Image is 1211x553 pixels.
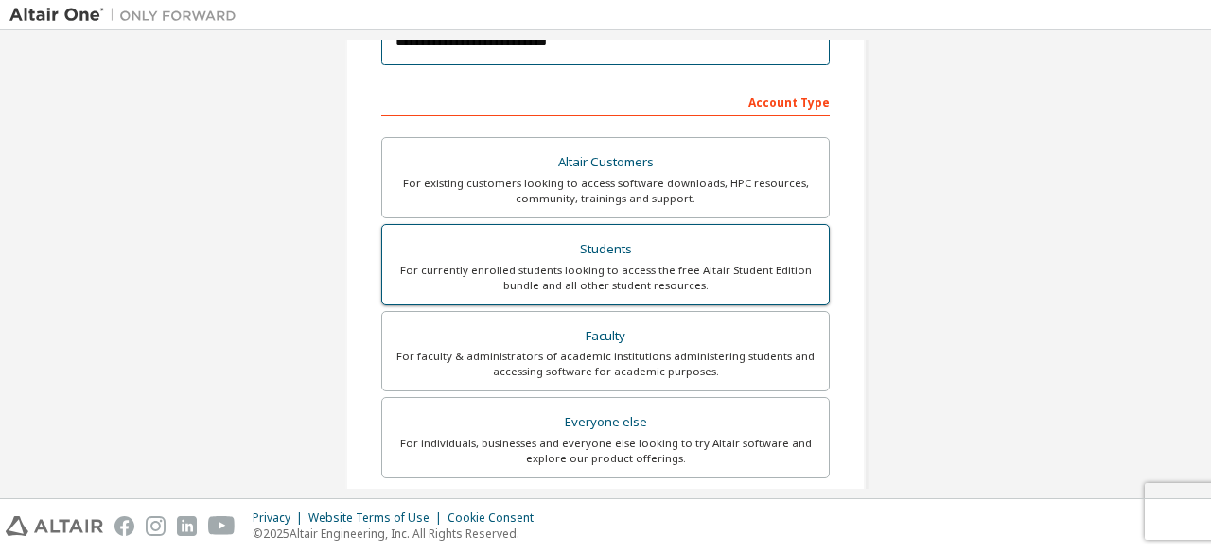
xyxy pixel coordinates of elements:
[394,349,817,379] div: For faculty & administrators of academic institutions administering students and accessing softwa...
[448,510,545,526] div: Cookie Consent
[308,510,448,526] div: Website Terms of Use
[394,149,817,176] div: Altair Customers
[208,516,236,536] img: youtube.svg
[253,510,308,526] div: Privacy
[394,263,817,293] div: For currently enrolled students looking to access the free Altair Student Edition bundle and all ...
[253,526,545,542] p: © 2025 Altair Engineering, Inc. All Rights Reserved.
[146,516,166,536] img: instagram.svg
[177,516,197,536] img: linkedin.svg
[394,236,817,263] div: Students
[381,86,830,116] div: Account Type
[394,436,817,466] div: For individuals, businesses and everyone else looking to try Altair software and explore our prod...
[114,516,134,536] img: facebook.svg
[6,516,103,536] img: altair_logo.svg
[394,323,817,350] div: Faculty
[9,6,246,25] img: Altair One
[394,409,817,436] div: Everyone else
[394,176,817,206] div: For existing customers looking to access software downloads, HPC resources, community, trainings ...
